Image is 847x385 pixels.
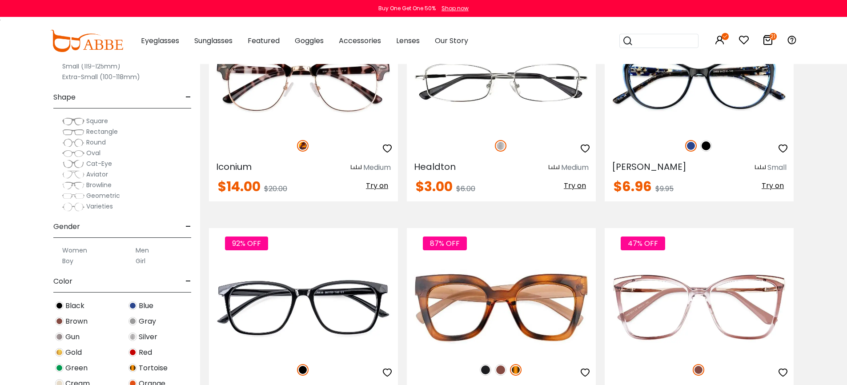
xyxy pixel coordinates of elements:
[218,177,261,196] span: $14.00
[456,184,475,194] span: $6.00
[700,140,712,152] img: Black
[755,164,766,171] img: size ruler
[225,237,268,250] span: 92% OFF
[86,116,108,125] span: Square
[65,316,88,327] span: Brown
[209,36,398,130] img: Leopard Iconium - Combination,Metal,Plastic ,Adjust Nose Pads
[614,177,652,196] span: $6.96
[62,256,73,266] label: Boy
[366,180,388,191] span: Try on
[339,36,381,46] span: Accessories
[62,245,87,256] label: Women
[50,30,123,52] img: abbeglasses.com
[495,140,506,152] img: Silver
[86,170,108,179] span: Aviator
[55,364,64,372] img: Green
[65,363,88,373] span: Green
[86,127,118,136] span: Rectangle
[139,316,156,327] span: Gray
[495,364,506,376] img: Brown
[128,348,137,357] img: Red
[65,347,82,358] span: Gold
[53,87,76,108] span: Shape
[549,164,559,171] img: size ruler
[407,36,596,130] img: Silver Healdton - Metal ,Adjust Nose Pads
[53,216,80,237] span: Gender
[442,4,469,12] div: Shop now
[363,180,391,192] button: Try on
[351,164,361,171] img: size ruler
[86,159,112,168] span: Cat-Eye
[437,4,469,12] a: Shop now
[435,36,468,46] span: Our Story
[62,170,84,179] img: Aviator.png
[53,271,72,292] span: Color
[128,333,137,341] img: Silver
[693,364,704,376] img: Brown
[65,332,80,342] span: Gun
[605,36,794,130] img: Blue Olga - Plastic Eyeglasses
[209,260,398,355] a: Black Fourable - Plastic ,Universal Bridge Fit
[128,317,137,325] img: Gray
[297,140,309,152] img: Leopard
[605,260,794,355] img: Brown Sluggard - TR ,Universal Bridge Fit
[62,160,84,168] img: Cat-Eye.png
[62,61,120,72] label: Small (119-125mm)
[62,128,84,136] img: Rectangle.png
[139,301,153,311] span: Blue
[62,72,140,82] label: Extra-Small (100-118mm)
[86,138,106,147] span: Round
[139,347,152,358] span: Red
[136,245,149,256] label: Men
[561,162,589,173] div: Medium
[139,363,168,373] span: Tortoise
[423,237,467,250] span: 87% OFF
[363,162,391,173] div: Medium
[86,191,120,200] span: Geometric
[561,180,589,192] button: Try on
[767,162,787,173] div: Small
[510,364,522,376] img: Tortoise
[763,36,773,47] a: 21
[762,180,784,191] span: Try on
[62,117,84,126] img: Square.png
[185,87,191,108] span: -
[62,181,84,190] img: Browline.png
[55,301,64,310] img: Black
[62,138,84,147] img: Round.png
[62,192,84,201] img: Geometric.png
[480,364,491,376] img: Matte Black
[295,36,324,46] span: Goggles
[141,36,179,46] span: Eyeglasses
[62,202,84,212] img: Varieties.png
[55,333,64,341] img: Gun
[139,332,157,342] span: Silver
[621,237,665,250] span: 47% OFF
[216,160,252,173] span: Iconium
[759,180,787,192] button: Try on
[55,348,64,357] img: Gold
[62,149,84,158] img: Oval.png
[264,184,287,194] span: $20.00
[185,271,191,292] span: -
[55,317,64,325] img: Brown
[248,36,280,46] span: Featured
[194,36,233,46] span: Sunglasses
[86,180,112,189] span: Browline
[655,184,674,194] span: $9.95
[685,140,697,152] img: Blue
[564,180,586,191] span: Try on
[185,216,191,237] span: -
[414,160,456,173] span: Healdton
[407,260,596,355] img: Tortoise Founder - Plastic ,Universal Bridge Fit
[86,148,100,157] span: Oval
[770,33,777,40] i: 21
[297,364,309,376] img: Black
[128,364,137,372] img: Tortoise
[378,4,436,12] div: Buy One Get One 50%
